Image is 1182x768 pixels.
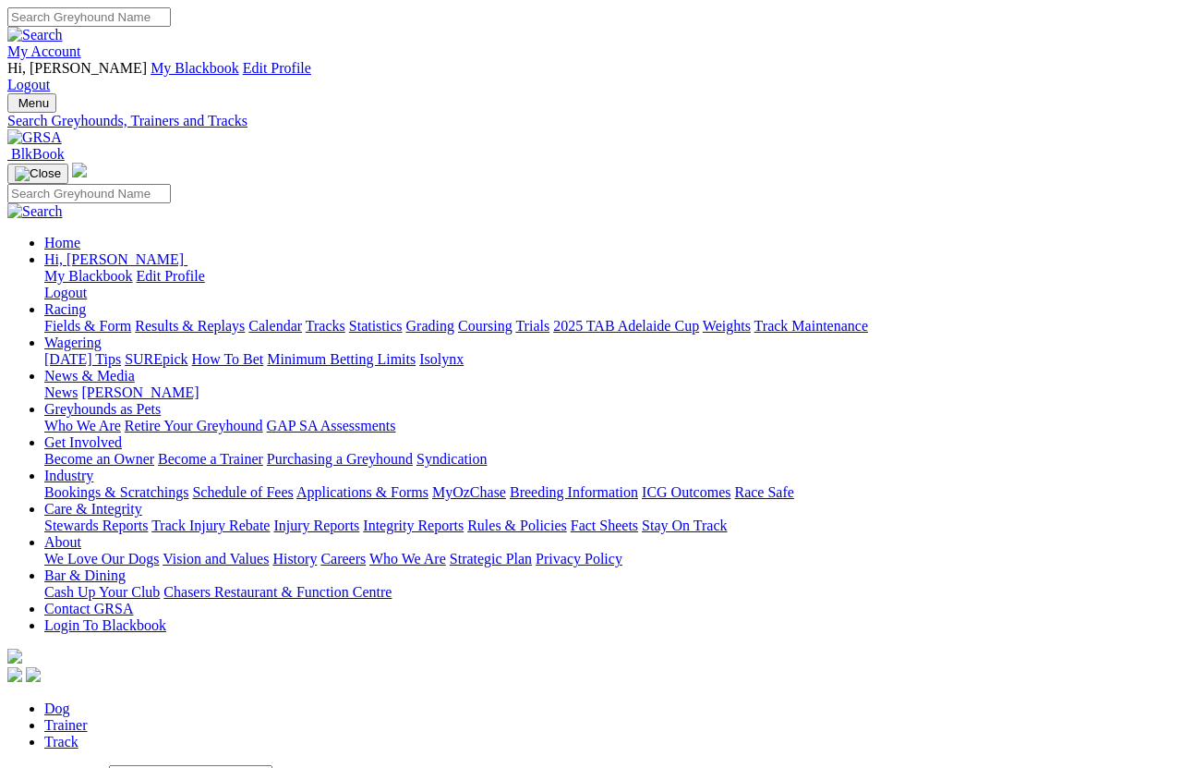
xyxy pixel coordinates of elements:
[734,484,793,500] a: Race Safe
[44,401,161,417] a: Greyhounds as Pets
[44,434,122,450] a: Get Involved
[44,451,1175,468] div: Get Involved
[135,318,245,334] a: Results & Replays
[7,43,81,59] a: My Account
[7,649,22,664] img: logo-grsa-white.png
[44,601,133,616] a: Contact GRSA
[44,484,1175,501] div: Industry
[137,268,205,284] a: Edit Profile
[267,351,416,367] a: Minimum Betting Limits
[432,484,506,500] a: MyOzChase
[7,129,62,146] img: GRSA
[44,235,80,250] a: Home
[571,518,638,533] a: Fact Sheets
[296,484,428,500] a: Applications & Forms
[18,96,49,110] span: Menu
[7,184,171,203] input: Search
[125,351,187,367] a: SUREpick
[163,551,269,567] a: Vision and Values
[363,518,464,533] a: Integrity Reports
[44,617,166,633] a: Login To Blackbook
[192,351,264,367] a: How To Bet
[44,335,102,350] a: Wagering
[44,734,78,750] a: Track
[7,93,56,113] button: Toggle navigation
[44,518,1175,534] div: Care & Integrity
[7,60,1175,93] div: My Account
[416,451,487,467] a: Syndication
[44,351,121,367] a: [DATE] Tips
[267,451,413,467] a: Purchasing a Greyhound
[7,77,50,92] a: Logout
[272,551,317,567] a: History
[44,701,70,716] a: Dog
[26,667,41,682] img: twitter.svg
[536,551,622,567] a: Privacy Policy
[754,318,868,334] a: Track Maintenance
[44,301,86,317] a: Racing
[642,484,730,500] a: ICG Outcomes
[44,584,160,600] a: Cash Up Your Club
[306,318,345,334] a: Tracks
[44,384,1175,401] div: News & Media
[450,551,532,567] a: Strategic Plan
[151,518,270,533] a: Track Injury Rebate
[44,418,121,433] a: Who We Are
[44,551,159,567] a: We Love Our Dogs
[642,518,727,533] a: Stay On Track
[44,717,88,733] a: Trainer
[7,164,68,184] button: Toggle navigation
[44,251,184,267] span: Hi, [PERSON_NAME]
[158,451,263,467] a: Become a Trainer
[248,318,302,334] a: Calendar
[7,203,63,220] img: Search
[72,163,87,177] img: logo-grsa-white.png
[515,318,549,334] a: Trials
[44,268,1175,301] div: Hi, [PERSON_NAME]
[273,518,359,533] a: Injury Reports
[44,318,131,334] a: Fields & Form
[267,418,396,433] a: GAP SA Assessments
[44,384,78,400] a: News
[44,468,93,483] a: Industry
[11,146,65,162] span: BlkBook
[7,667,22,682] img: facebook.svg
[44,351,1175,368] div: Wagering
[125,418,263,433] a: Retire Your Greyhound
[243,60,311,76] a: Edit Profile
[44,251,187,267] a: Hi, [PERSON_NAME]
[44,518,148,533] a: Stewards Reports
[553,318,699,334] a: 2025 TAB Adelaide Cup
[7,7,171,27] input: Search
[44,451,154,467] a: Become an Owner
[44,584,1175,601] div: Bar & Dining
[44,534,81,550] a: About
[44,318,1175,335] div: Racing
[369,551,446,567] a: Who We Are
[7,146,65,162] a: BlkBook
[44,285,87,300] a: Logout
[44,484,188,500] a: Bookings & Scratchings
[7,113,1175,129] a: Search Greyhounds, Trainers and Tracks
[7,27,63,43] img: Search
[44,551,1175,567] div: About
[510,484,638,500] a: Breeding Information
[151,60,239,76] a: My Blackbook
[7,60,147,76] span: Hi, [PERSON_NAME]
[44,368,135,384] a: News & Media
[15,166,61,181] img: Close
[703,318,751,334] a: Weights
[458,318,513,334] a: Coursing
[163,584,392,600] a: Chasers Restaurant & Function Centre
[81,384,199,400] a: [PERSON_NAME]
[44,418,1175,434] div: Greyhounds as Pets
[349,318,403,334] a: Statistics
[406,318,454,334] a: Grading
[320,551,366,567] a: Careers
[44,567,126,583] a: Bar & Dining
[192,484,293,500] a: Schedule of Fees
[44,501,142,517] a: Care & Integrity
[419,351,464,367] a: Isolynx
[44,268,133,284] a: My Blackbook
